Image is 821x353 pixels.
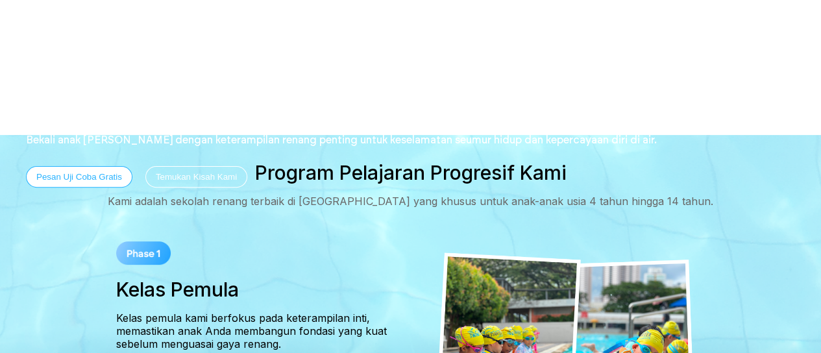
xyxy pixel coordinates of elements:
[116,278,398,301] h3: Kelas Pemula
[116,241,171,265] img: Phase 1
[145,166,247,188] button: Temukan Kisah Kami
[26,82,657,114] h1: Les Renang di [GEOGRAPHIC_DATA]
[26,135,657,145] div: Bekali anak [PERSON_NAME] dengan keterampilan renang penting untuk keselamatan seumur hidup dan k...
[26,52,657,61] div: Selamat Datang di Swim Starter
[116,311,398,350] div: Kelas pemula kami berfokus pada keterampilan inti, memastikan anak Anda membangun fondasi yang ku...
[26,166,132,188] button: Pesan Uji Coba Gratis
[108,195,713,208] div: Kami adalah sekolah renang terbaik di [GEOGRAPHIC_DATA] yang khusus untuk anak-anak usia 4 tahun ...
